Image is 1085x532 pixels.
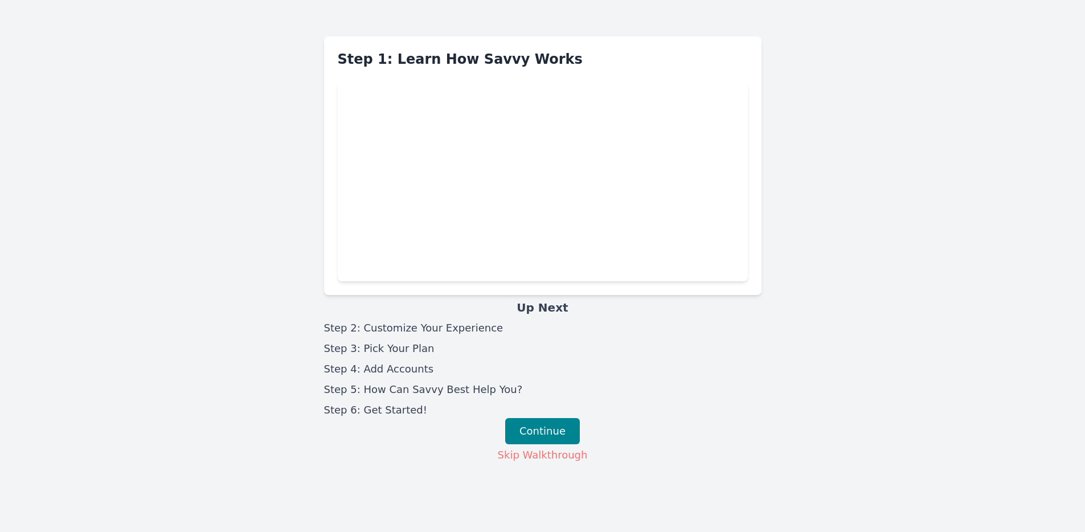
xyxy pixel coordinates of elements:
h3: Up Next [324,300,761,316]
h2: Step 1: Learn How Savvy Works [338,50,748,68]
button: Skip Walkthrough [497,447,588,464]
li: Step 6: Get Started! [324,402,761,418]
li: Step 3: Pick Your Plan [324,341,761,357]
button: Continue [505,418,580,444]
li: Step 5: How Can Savvy Best Help You? [324,382,761,398]
li: Step 4: Add Accounts [324,361,761,377]
iframe: Savvy Debt Payoff Planner Instructional Video [338,82,748,281]
li: Step 2: Customize Your Experience [324,320,761,336]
